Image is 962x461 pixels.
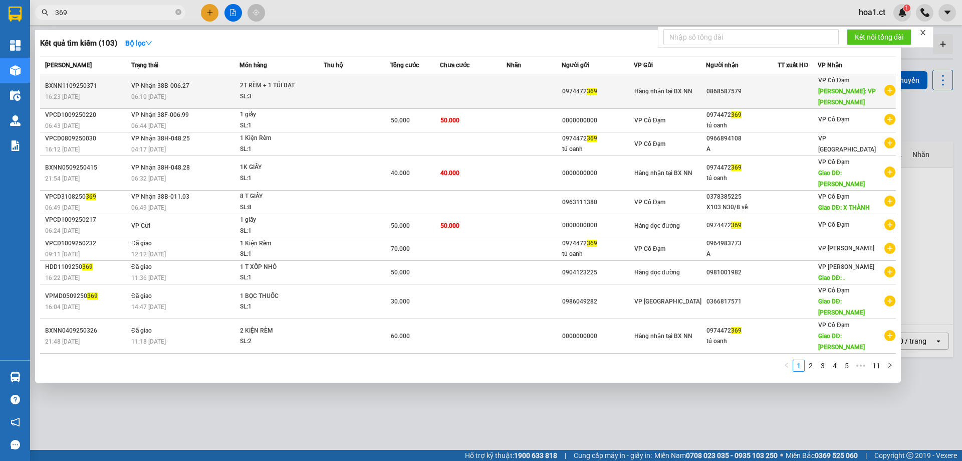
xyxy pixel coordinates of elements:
[634,170,692,177] span: Hàng nhận tại BX NN
[125,39,152,47] strong: Bộ lọc
[131,303,166,311] span: 14:47 [DATE]
[131,292,152,299] span: Đã giao
[919,29,926,36] span: close
[131,193,189,200] span: VP Nhận 38B-011.03
[240,226,315,237] div: SL: 1
[240,301,315,313] div: SL: 1
[45,303,80,311] span: 16:04 [DATE]
[390,62,419,69] span: Tổng cước
[884,196,895,207] span: plus-circle
[706,267,778,278] div: 0981001982
[706,238,778,249] div: 0964983773
[818,159,849,166] span: VP Cổ Đạm
[240,109,315,120] div: 1 giấy
[240,80,315,91] div: 2T RÈM + 1 TÚI BẠT
[45,146,80,153] span: 16:12 [DATE]
[634,62,653,69] span: VP Gửi
[131,204,166,211] span: 06:49 [DATE]
[634,88,692,95] span: Hàng nhận tại BX NN
[818,204,870,211] span: Giao DĐ: X THÀNH
[240,91,315,102] div: SL: 3
[805,360,816,371] a: 2
[884,85,895,96] span: plus-circle
[884,360,896,372] button: right
[706,133,778,144] div: 0966894108
[805,360,817,372] li: 2
[240,162,315,173] div: 1K GIẤY
[818,298,865,316] span: Giao DĐ: [PERSON_NAME]
[663,29,839,45] input: Nhập số tổng đài
[818,193,849,200] span: VP Cổ Đạm
[240,326,315,337] div: 2 KIỆN RÈM
[240,215,315,226] div: 1 giấy
[131,327,152,334] span: Đã giao
[562,267,633,278] div: 0904123225
[45,291,128,301] div: VPMD0509250
[818,62,842,69] span: VP Nhận
[731,164,742,171] span: 369
[10,40,21,51] img: dashboard-icon
[706,202,778,213] div: X103 N30/8 về
[706,120,778,131] div: tú oanh
[240,262,315,273] div: 1 T XỐP NHỎ
[131,240,152,247] span: Đã giao
[240,238,315,249] div: 1 Kiện Rèm
[706,249,778,259] div: A
[634,245,665,252] span: VP Cổ Đạm
[706,144,778,155] div: A
[82,263,93,270] span: 369
[145,40,152,47] span: down
[391,298,410,305] span: 30.000
[634,222,680,229] span: Hàng dọc đường
[10,140,21,151] img: solution-icon
[240,249,315,260] div: SL: 1
[817,360,829,372] li: 3
[884,330,895,341] span: plus-circle
[131,135,190,142] span: VP Nhận 38H-048.25
[86,193,96,200] span: 369
[706,220,778,231] div: 0974472
[131,62,158,69] span: Trạng thái
[131,146,166,153] span: 04:17 [DATE]
[9,7,22,22] img: logo-vxr
[562,296,633,307] div: 0986049282
[781,360,793,372] li: Previous Page
[45,251,80,258] span: 09:11 [DATE]
[731,327,742,334] span: 369
[240,173,315,184] div: SL: 1
[240,336,315,347] div: SL: 2
[391,269,410,276] span: 50.000
[240,272,315,283] div: SL: 1
[706,86,778,97] div: 0868587579
[240,133,315,144] div: 1 Kiện Rèm
[45,227,80,234] span: 06:24 [DATE]
[706,336,778,347] div: tú oanh
[884,360,896,372] li: Next Page
[55,7,173,18] input: Tìm tên, số ĐT hoặc mã đơn
[562,238,633,249] div: 0974472
[10,65,21,76] img: warehouse-icon
[45,81,128,91] div: BXNN1109250371
[818,287,849,294] span: VP Cổ Đạm
[240,291,315,302] div: 1 BỌC THUỐC
[634,269,680,276] span: Hàng dọc đường
[818,77,849,84] span: VP Cổ Đạm
[391,117,410,124] span: 50.000
[562,331,633,342] div: 0000000000
[507,62,521,69] span: Nhãn
[818,263,874,270] span: VP [PERSON_NAME]
[884,266,895,277] span: plus-circle
[391,222,410,229] span: 50.000
[818,221,849,228] span: VP Cổ Đạm
[817,360,828,371] a: 3
[45,163,128,173] div: BXNN0509250415
[40,38,117,49] h3: Kết quả tìm kiếm ( 103 )
[706,192,778,202] div: 0378385225
[784,362,790,368] span: left
[793,360,804,371] a: 1
[11,440,20,449] span: message
[45,133,128,144] div: VPCD0809250030
[818,170,865,188] span: Giao DĐ: [PERSON_NAME]
[562,133,633,144] div: 0974472
[440,62,469,69] span: Chưa cước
